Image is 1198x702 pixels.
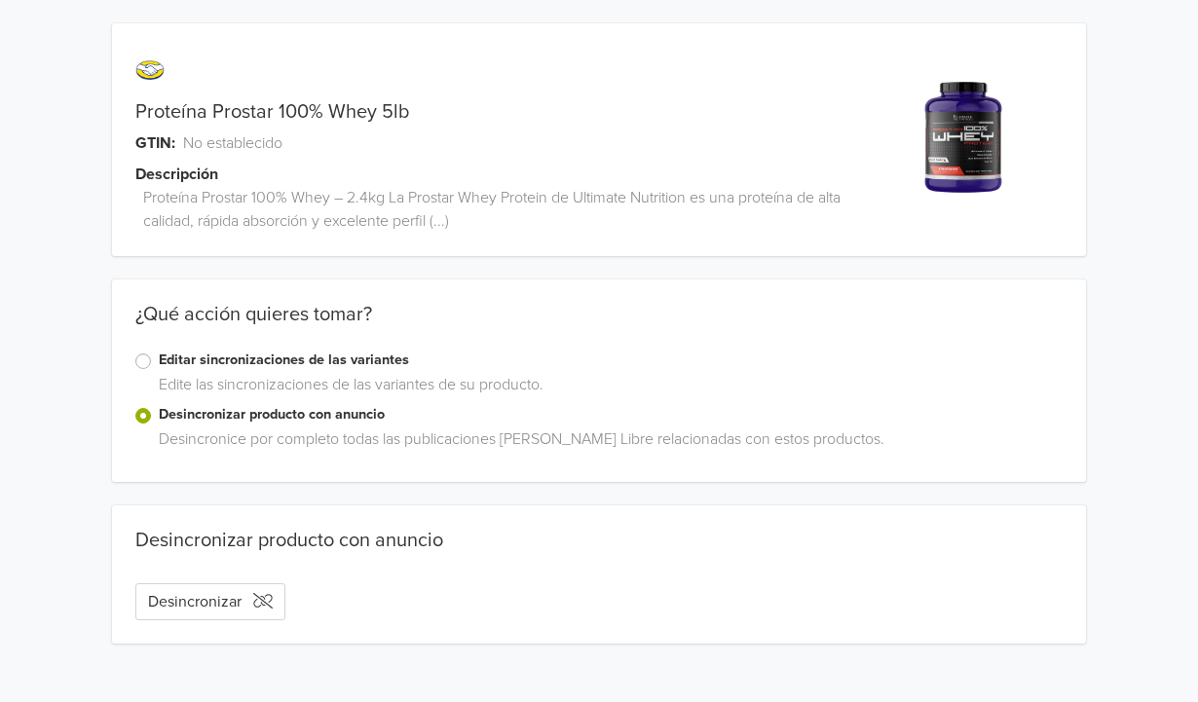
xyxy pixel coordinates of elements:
label: Editar sincronizaciones de las variantes [159,350,1063,371]
div: Desincronizar producto con anuncio [135,529,1063,552]
div: ¿Qué acción quieres tomar? [112,303,1086,350]
div: Desincronice por completo todas las publicaciones [PERSON_NAME] Libre relacionadas con estos prod... [151,427,1063,459]
label: Desincronizar producto con anuncio [159,404,1063,425]
span: No establecido [183,131,282,155]
button: Desincronizar [135,583,285,620]
img: product_image [891,62,1038,209]
span: Proteína Prostar 100% Whey – 2.4kg La Prostar Whey Protein de Ultimate Nutrition es una proteína ... [143,186,866,233]
div: Edite las sincronizaciones de las variantes de su producto. [151,373,1063,404]
a: Proteína Prostar 100% Whey 5lb [135,100,409,124]
span: GTIN: [135,131,175,155]
span: Descripción [135,163,218,186]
